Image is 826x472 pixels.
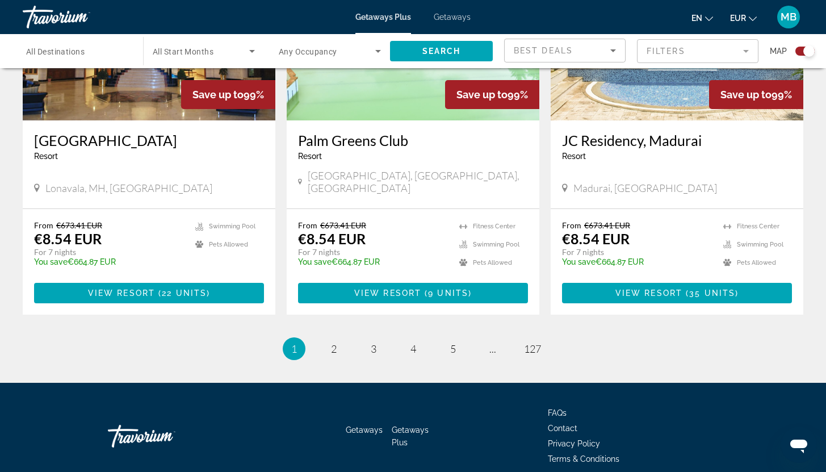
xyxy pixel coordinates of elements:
[181,80,275,109] div: 99%
[108,419,221,453] a: Travorium
[410,342,416,355] span: 4
[781,11,796,23] span: MB
[562,257,712,266] p: €664.87 EUR
[56,220,102,230] span: €673.41 EUR
[691,14,702,23] span: en
[584,220,630,230] span: €673.41 EUR
[720,89,772,101] span: Save up to
[489,342,496,355] span: ...
[355,12,411,22] a: Getaways Plus
[730,10,757,26] button: Change currency
[473,241,519,248] span: Swimming Pool
[192,89,244,101] span: Save up to
[709,80,803,109] div: 99%
[298,283,528,303] button: View Resort(9 units)
[34,257,68,266] span: You save
[562,257,596,266] span: You save
[737,241,783,248] span: Swimming Pool
[682,289,739,298] span: ( )
[422,47,461,56] span: Search
[331,342,337,355] span: 2
[209,223,255,230] span: Swimming Pool
[781,427,817,463] iframe: Bouton de lancement de la fenêtre de messagerie
[689,289,735,298] span: 35 units
[770,43,787,59] span: Map
[162,289,207,298] span: 22 units
[514,44,616,57] mat-select: Sort by
[291,342,297,355] span: 1
[562,247,712,257] p: For 7 nights
[298,152,322,161] span: Resort
[548,439,600,448] a: Privacy Policy
[88,289,155,298] span: View Resort
[298,257,448,266] p: €664.87 EUR
[34,283,264,303] button: View Resort(22 units)
[45,182,212,194] span: Lonavala, MH, [GEOGRAPHIC_DATA]
[34,152,58,161] span: Resort
[298,132,528,149] a: Palm Greens Club
[34,247,184,257] p: For 7 nights
[637,39,758,64] button: Filter
[23,337,803,360] nav: Pagination
[445,80,539,109] div: 99%
[737,223,779,230] span: Fitness Center
[26,47,85,56] span: All Destinations
[548,454,619,463] a: Terms & Conditions
[573,182,717,194] span: Madurai, [GEOGRAPHIC_DATA]
[298,220,317,230] span: From
[514,46,573,55] span: Best Deals
[562,132,792,149] a: JC Residency, Madurai
[548,424,577,433] a: Contact
[450,342,456,355] span: 5
[421,289,472,298] span: ( )
[371,342,376,355] span: 3
[428,289,468,298] span: 9 units
[615,289,682,298] span: View Resort
[34,230,102,247] p: €8.54 EUR
[34,132,264,149] a: [GEOGRAPHIC_DATA]
[392,425,429,447] a: Getaways Plus
[473,259,512,266] span: Pets Allowed
[524,342,541,355] span: 127
[562,230,630,247] p: €8.54 EUR
[155,289,210,298] span: ( )
[434,12,471,22] a: Getaways
[209,241,248,248] span: Pets Allowed
[298,247,448,257] p: For 7 nights
[346,425,383,435] a: Getaways
[456,89,508,101] span: Save up to
[473,223,515,230] span: Fitness Center
[390,41,493,61] button: Search
[34,257,184,266] p: €664.87 EUR
[298,230,366,247] p: €8.54 EUR
[34,220,53,230] span: From
[279,47,337,56] span: Any Occupancy
[298,257,332,266] span: You save
[691,10,713,26] button: Change language
[737,259,776,266] span: Pets Allowed
[320,220,366,230] span: €673.41 EUR
[23,2,136,32] a: Travorium
[562,283,792,303] button: View Resort(35 units)
[308,169,528,194] span: [GEOGRAPHIC_DATA], [GEOGRAPHIC_DATA], [GEOGRAPHIC_DATA]
[354,289,421,298] span: View Resort
[548,408,567,417] a: FAQs
[562,220,581,230] span: From
[153,47,213,56] span: All Start Months
[562,152,586,161] span: Resort
[774,5,803,29] button: User Menu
